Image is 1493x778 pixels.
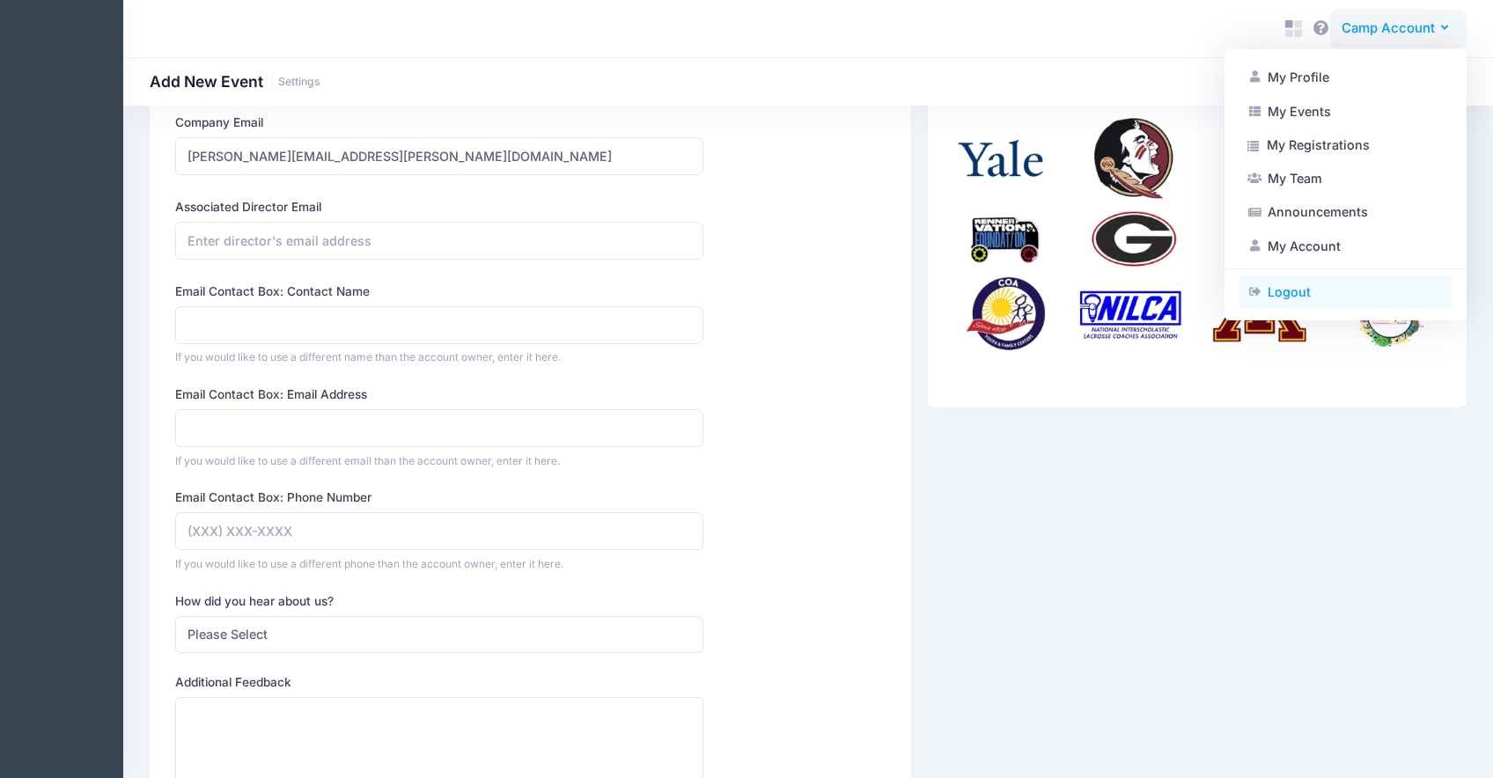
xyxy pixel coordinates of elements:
[1239,162,1453,195] a: My Team
[175,673,291,691] label: Additional Feedback
[1239,275,1453,309] a: Logout
[1239,94,1453,128] a: My Events
[1239,230,1453,263] a: My Account
[1239,61,1453,94] a: My Profile
[175,556,703,572] div: If you would like to use a different phone than the account owner, enter it here.
[175,283,370,300] label: Email Contact Box: Contact Name
[175,198,321,216] label: Associated Director Email
[175,349,703,365] div: If you would like to use a different name than the account owner, enter it here.
[1239,128,1453,162] a: My Registrations
[175,512,703,550] input: (XXX) XXX-XXXX
[150,72,320,91] h1: Add New Event
[1239,195,1453,229] a: Announcements
[175,488,371,506] label: Email Contact Box: Phone Number
[175,385,367,403] label: Email Contact Box: Email Address
[175,114,263,131] label: Company Email
[1330,9,1467,49] button: Camp Account
[175,592,334,610] label: How did you hear about us?
[175,453,703,469] div: If you would like to use a different email than the account owner, enter it here.
[278,76,320,89] a: Settings
[175,222,703,260] input: Enter director's email address
[1342,18,1435,38] span: Camp Account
